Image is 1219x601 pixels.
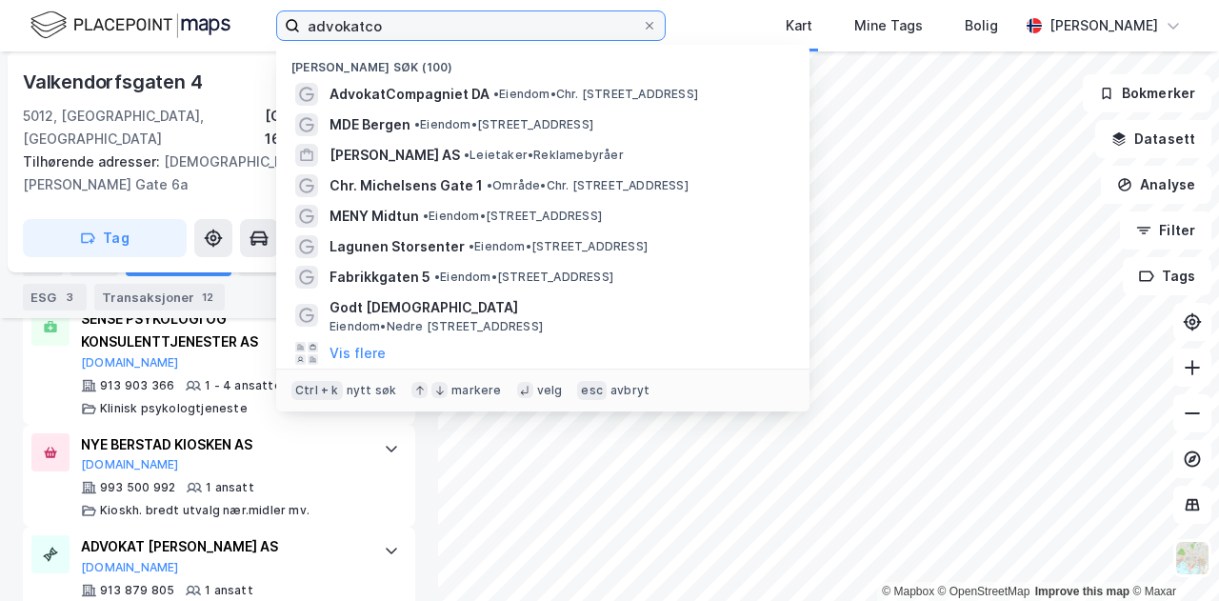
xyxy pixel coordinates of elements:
span: Chr. Michelsens Gate 1 [330,174,483,197]
iframe: Chat Widget [1124,510,1219,601]
span: • [469,239,474,253]
span: • [423,209,429,223]
div: Valkendorfsgaten 4 [23,67,206,97]
div: markere [451,383,501,398]
div: ESG [23,284,87,311]
span: Eiendom • [STREET_ADDRESS] [414,117,593,132]
span: Eiendom • [STREET_ADDRESS] [469,239,648,254]
div: Kart [786,14,812,37]
div: ADVOKAT [PERSON_NAME] AS [81,535,365,558]
span: AdvokatCompagniet DA [330,83,490,106]
div: Bolig [965,14,998,37]
span: Leietaker • Reklamebyråer [464,148,624,163]
span: • [493,87,499,101]
div: Klinisk psykologtjeneste [100,401,248,416]
span: Godt [DEMOGRAPHIC_DATA] [330,296,787,319]
div: 1 ansatt [206,480,254,495]
div: 913 879 805 [100,583,174,598]
span: Område • Chr. [STREET_ADDRESS] [487,178,689,193]
span: MDE Bergen [330,113,410,136]
button: [DOMAIN_NAME] [81,355,179,371]
span: Eiendom • [STREET_ADDRESS] [434,270,613,285]
div: [GEOGRAPHIC_DATA], 165/195 [265,105,415,150]
div: esc [577,381,607,400]
div: Kontrollprogram for chat [1124,510,1219,601]
div: velg [537,383,563,398]
span: [PERSON_NAME] AS [330,144,460,167]
div: 3 [60,288,79,307]
button: Vis flere [330,342,386,365]
div: Transaksjoner [94,284,225,311]
span: • [464,148,470,162]
span: Eiendom • Nedre [STREET_ADDRESS] [330,319,543,334]
span: MENY Midtun [330,205,419,228]
button: Tag [23,219,187,257]
span: • [487,178,492,192]
a: Mapbox [882,585,934,598]
div: [PERSON_NAME] søk (100) [276,45,809,79]
span: • [414,117,420,131]
div: 1 - 4 ansatte [205,378,282,393]
div: 5012, [GEOGRAPHIC_DATA], [GEOGRAPHIC_DATA] [23,105,265,150]
div: 1 ansatt [205,583,253,598]
button: [DOMAIN_NAME] [81,457,179,472]
div: 913 903 366 [100,378,174,393]
div: avbryt [610,383,649,398]
span: Fabrikkgaten 5 [330,266,430,289]
div: Ctrl + k [291,381,343,400]
div: [PERSON_NAME] [1049,14,1158,37]
input: Søk på adresse, matrikkel, gårdeiere, leietakere eller personer [300,11,642,40]
div: NYE BERSTAD KIOSKEN AS [81,433,365,456]
span: Lagunen Storsenter [330,235,465,258]
a: OpenStreetMap [938,585,1030,598]
button: Tags [1123,257,1211,295]
button: Analyse [1101,166,1211,204]
button: Filter [1120,211,1211,250]
button: [DOMAIN_NAME] [81,560,179,575]
button: Datasett [1095,120,1211,158]
div: [DEMOGRAPHIC_DATA][PERSON_NAME] Gate 6a [23,150,400,196]
span: Eiendom • [STREET_ADDRESS] [423,209,602,224]
span: Tilhørende adresser: [23,153,164,170]
span: Eiendom • Chr. [STREET_ADDRESS] [493,87,698,102]
div: Mine Tags [854,14,923,37]
div: 12 [198,288,217,307]
a: Improve this map [1035,585,1129,598]
button: Bokmerker [1083,74,1211,112]
div: 993 500 992 [100,480,175,495]
div: nytt søk [347,383,397,398]
span: • [434,270,440,284]
img: logo.f888ab2527a4732fd821a326f86c7f29.svg [30,9,230,42]
div: SENSE PSYKOLOGI OG KONSULENTTJENESTER AS [81,308,365,353]
div: Kioskh. bredt utvalg nær.midler mv. [100,503,310,518]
